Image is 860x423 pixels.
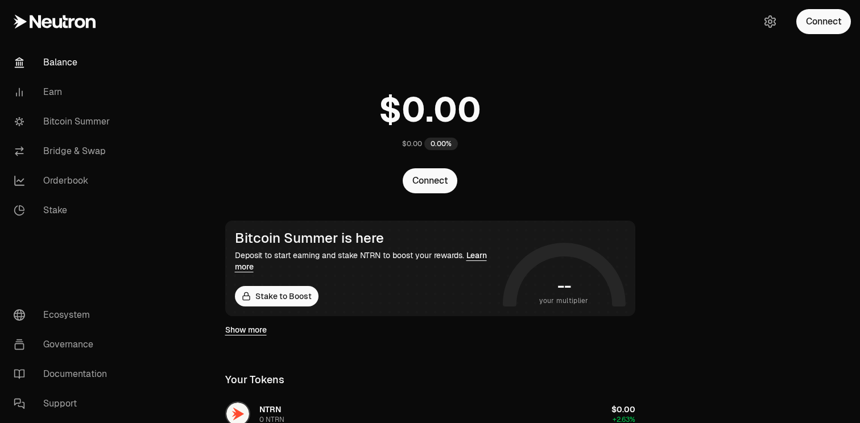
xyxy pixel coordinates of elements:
span: your multiplier [539,295,589,306]
button: Connect [403,168,457,193]
h1: -- [557,277,570,295]
div: $0.00 [402,139,422,148]
a: Balance [5,48,123,77]
a: Earn [5,77,123,107]
a: Support [5,389,123,418]
div: Deposit to start earning and stake NTRN to boost your rewards. [235,250,498,272]
a: Governance [5,330,123,359]
a: Ecosystem [5,300,123,330]
div: Your Tokens [225,372,284,388]
a: Documentation [5,359,123,389]
a: Orderbook [5,166,123,196]
a: Stake to Boost [235,286,319,306]
div: 0.00% [424,138,458,150]
div: Bitcoin Summer is here [235,230,498,246]
a: Bitcoin Summer [5,107,123,136]
button: Connect [796,9,851,34]
a: Show more [225,324,267,335]
a: Stake [5,196,123,225]
a: Bridge & Swap [5,136,123,166]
